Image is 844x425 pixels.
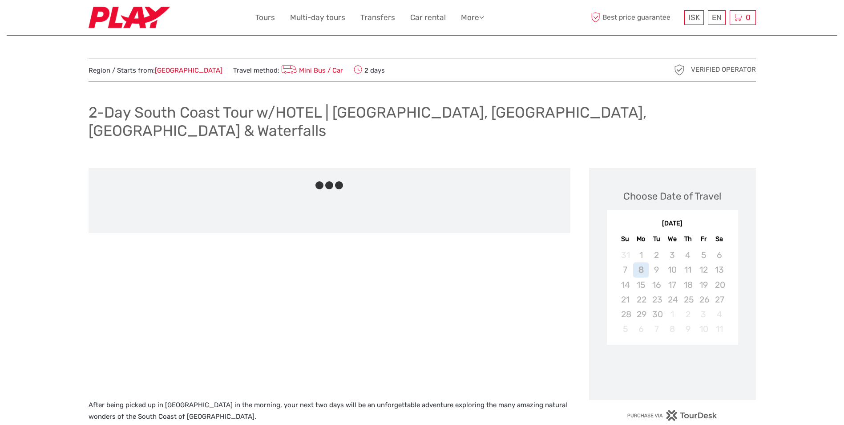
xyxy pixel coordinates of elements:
span: 2 days [354,64,385,76]
div: Not available Saturday, September 13th, 2025 [711,262,727,277]
div: Not available Saturday, September 20th, 2025 [711,278,727,292]
div: Not available Tuesday, October 7th, 2025 [649,322,664,336]
div: Not available Sunday, September 21st, 2025 [618,292,633,307]
div: Not available Sunday, October 5th, 2025 [618,322,633,336]
div: EN [708,10,726,25]
div: Tu [649,233,664,245]
div: Not available Friday, September 19th, 2025 [696,278,711,292]
div: month 2025-09 [610,248,735,336]
div: Not available Wednesday, September 10th, 2025 [664,262,680,277]
span: Best price guarantee [589,10,682,25]
div: Not available Wednesday, October 1st, 2025 [664,307,680,322]
div: Not available Sunday, September 28th, 2025 [618,307,633,322]
a: [GEOGRAPHIC_DATA] [155,66,222,74]
div: Not available Saturday, October 11th, 2025 [711,322,727,336]
div: Not available Friday, September 5th, 2025 [696,248,711,262]
div: Not available Tuesday, September 23rd, 2025 [649,292,664,307]
div: Not available Wednesday, October 8th, 2025 [664,322,680,336]
div: Not available Friday, September 26th, 2025 [696,292,711,307]
div: Not available Thursday, October 2nd, 2025 [680,307,696,322]
span: Verified Operator [691,65,756,74]
div: Mo [633,233,649,245]
div: Not available Thursday, September 18th, 2025 [680,278,696,292]
a: Tours [255,11,275,24]
img: PurchaseViaTourDesk.png [627,410,717,421]
div: Not available Wednesday, September 17th, 2025 [664,278,680,292]
div: Su [618,233,633,245]
div: Not available Friday, October 3rd, 2025 [696,307,711,322]
div: Not available Sunday, September 14th, 2025 [618,278,633,292]
div: Fr [696,233,711,245]
div: Not available Thursday, September 25th, 2025 [680,292,696,307]
div: Sa [711,233,727,245]
a: Car rental [410,11,446,24]
div: Not available Thursday, September 4th, 2025 [680,248,696,262]
div: Not available Tuesday, September 30th, 2025 [649,307,664,322]
div: Loading... [670,368,675,373]
div: Not available Thursday, October 9th, 2025 [680,322,696,336]
div: We [664,233,680,245]
div: Not available Saturday, September 27th, 2025 [711,292,727,307]
a: Mini Bus / Car [279,66,343,74]
div: Not available Monday, September 15th, 2025 [633,278,649,292]
a: More [461,11,484,24]
div: Not available Saturday, October 4th, 2025 [711,307,727,322]
p: After being picked up in [GEOGRAPHIC_DATA] in the morning, your next two days will be an unforget... [89,400,570,422]
a: Multi-day tours [290,11,345,24]
div: Not available Monday, September 22nd, 2025 [633,292,649,307]
div: Not available Tuesday, September 16th, 2025 [649,278,664,292]
span: 0 [744,13,752,22]
div: Not available Wednesday, September 24th, 2025 [664,292,680,307]
div: Choose Date of Travel [623,189,721,203]
img: Fly Play [89,7,170,29]
div: [DATE] [607,219,738,229]
div: Not available Saturday, September 6th, 2025 [711,248,727,262]
h1: 2-Day South Coast Tour w/HOTEL | [GEOGRAPHIC_DATA], [GEOGRAPHIC_DATA], [GEOGRAPHIC_DATA] & Waterf... [89,103,756,139]
div: Not available Tuesday, September 9th, 2025 [649,262,664,277]
span: ISK [688,13,700,22]
div: Not available Thursday, September 11th, 2025 [680,262,696,277]
div: Not available Monday, September 1st, 2025 [633,248,649,262]
div: Not available Tuesday, September 2nd, 2025 [649,248,664,262]
div: Not available Friday, September 12th, 2025 [696,262,711,277]
span: Region / Starts from: [89,66,222,75]
div: Not available Wednesday, September 3rd, 2025 [664,248,680,262]
div: Not available Monday, September 29th, 2025 [633,307,649,322]
div: Not available Monday, October 6th, 2025 [633,322,649,336]
div: Not available Friday, October 10th, 2025 [696,322,711,336]
span: Travel method: [233,64,343,76]
div: Not available Sunday, September 7th, 2025 [618,262,633,277]
img: verified_operator_grey_128.png [672,63,687,77]
div: Not available Sunday, August 31st, 2025 [618,248,633,262]
a: Transfers [360,11,395,24]
div: Th [680,233,696,245]
div: Not available Monday, September 8th, 2025 [633,262,649,277]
